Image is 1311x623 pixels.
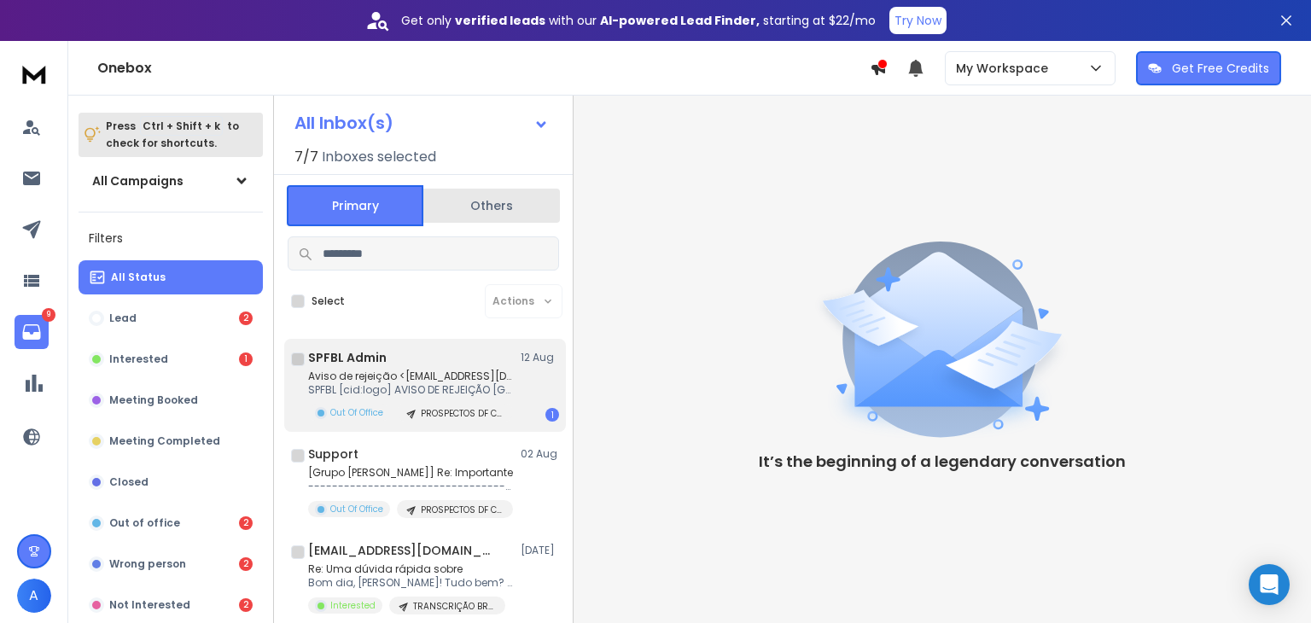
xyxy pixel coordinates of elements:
button: Wrong person2 [79,547,263,581]
p: Re: Uma dúvida rápida sobre [308,562,513,576]
p: Out Of Office [330,406,383,419]
p: Closed [109,475,149,489]
p: Get only with our starting at $22/mo [401,12,876,29]
div: 1 [239,352,253,366]
button: Meeting Booked [79,383,263,417]
button: Primary [287,185,423,226]
p: Press to check for shortcuts. [106,118,239,152]
button: A [17,579,51,613]
p: Not Interested [109,598,190,612]
p: Lead [109,311,137,325]
p: Wrong person [109,557,186,571]
span: 7 / 7 [294,147,318,167]
img: logo [17,58,51,90]
p: TRANSCRIÇÃO BR - EMPRESAS ENGENHARIA E CONSTRUTORAS [413,600,495,613]
button: Not Interested2 [79,588,263,622]
button: All Campaigns [79,164,263,198]
p: Interested [109,352,168,366]
h1: Onebox [97,58,870,79]
p: Aviso de rejeição <[EMAIL_ADDRESS][DOMAIN_NAME]> [308,370,513,383]
strong: AI-powered Lead Finder, [600,12,760,29]
div: Open Intercom Messenger [1249,564,1290,605]
button: Out of office2 [79,506,263,540]
p: It’s the beginning of a legendary conversation [759,450,1126,474]
button: Interested1 [79,342,263,376]
p: PROSPECTOS DF CONTINUAR (PCI-SPDA-AVCB) [421,504,503,516]
p: Out of office [109,516,180,530]
button: All Inbox(s) [281,106,562,140]
div: 2 [239,516,253,530]
p: Meeting Booked [109,393,198,407]
a: 9 [15,315,49,349]
button: Lead2 [79,301,263,335]
h1: [EMAIL_ADDRESS][DOMAIN_NAME] [308,542,496,559]
h1: SPFBL Admin [308,349,387,366]
p: ---------------------------------------------- **GUARDIO:**Este e-mail foi originado de [308,480,513,493]
h1: Support [308,445,358,463]
h1: All Inbox(s) [294,114,393,131]
div: 2 [239,598,253,612]
p: All Status [111,271,166,284]
p: Get Free Credits [1172,60,1269,77]
p: Meeting Completed [109,434,220,448]
p: [DATE] [521,544,559,557]
div: 2 [239,311,253,325]
p: [Grupo [PERSON_NAME]] Re: Importante [308,466,513,480]
button: Closed [79,465,263,499]
p: Try Now [894,12,941,29]
label: Select [312,294,345,308]
div: 2 [239,557,253,571]
button: Others [423,187,560,224]
p: 12 Aug [521,351,559,364]
p: My Workspace [956,60,1055,77]
button: All Status [79,260,263,294]
div: 1 [545,408,559,422]
p: PROSPECTOS DF CONTINUAR (PCI-SPDA-AVCB) [421,407,503,420]
h3: Inboxes selected [322,147,436,167]
h1: All Campaigns [92,172,184,189]
button: Get Free Credits [1136,51,1281,85]
p: Out Of Office [330,503,383,515]
p: Interested [330,599,376,612]
p: Bom dia, [PERSON_NAME]! Tudo bem? Abaixo segue [308,576,513,590]
button: Try Now [889,7,947,34]
h3: Filters [79,226,263,250]
strong: verified leads [455,12,545,29]
button: Meeting Completed [79,424,263,458]
p: 02 Aug [521,447,559,461]
p: SPFBL [cid:logo] AVISO DE REJEIÇÃO [GEOGRAPHIC_DATA], Sua mensagem, [308,383,513,397]
p: 9 [42,308,55,322]
span: Ctrl + Shift + k [140,116,223,136]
